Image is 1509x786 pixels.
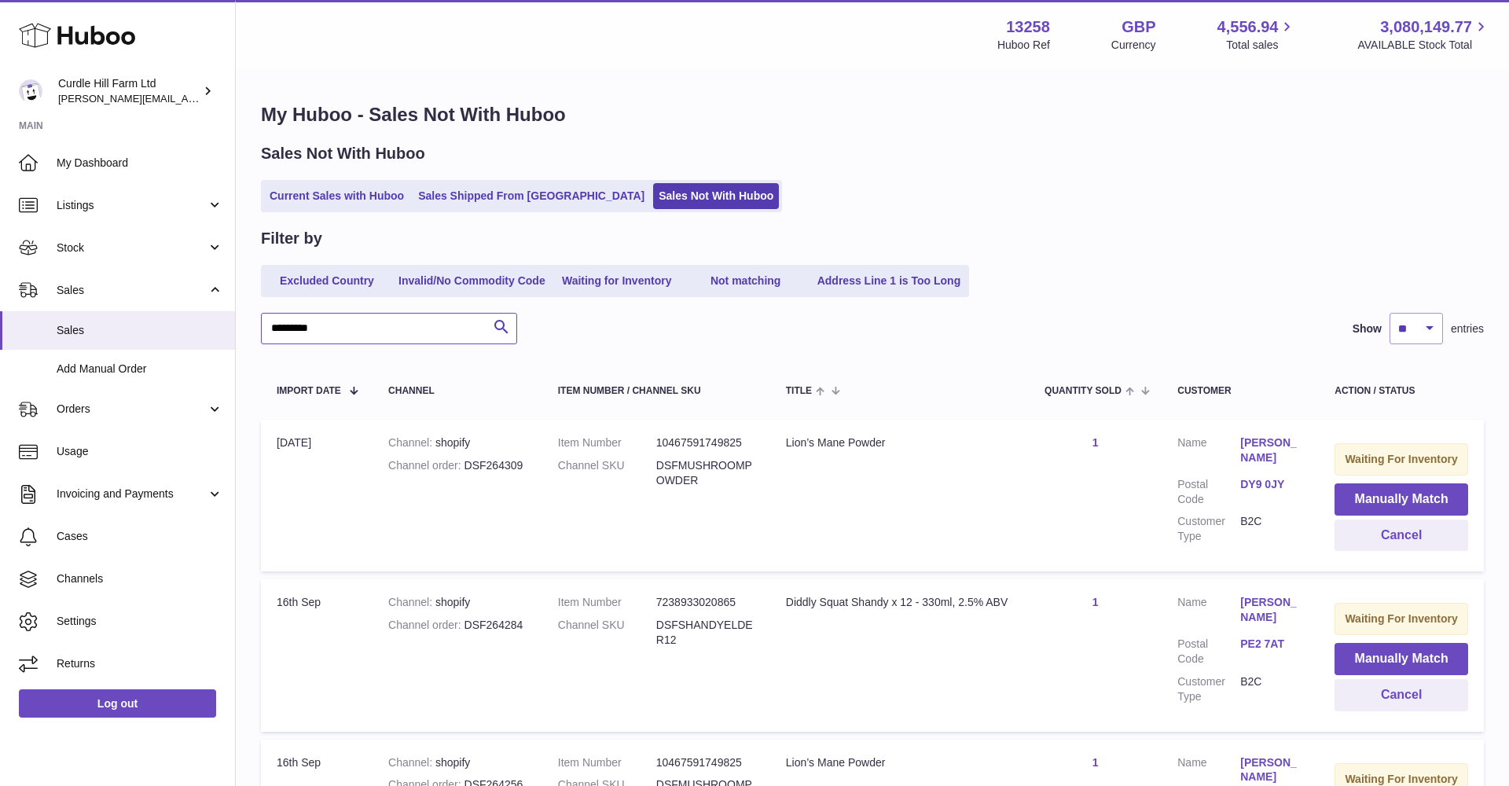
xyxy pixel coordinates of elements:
[1357,17,1490,53] a: 3,080,149.77 AVAILABLE Stock Total
[57,156,223,171] span: My Dashboard
[57,444,223,459] span: Usage
[393,268,551,294] a: Invalid/No Commodity Code
[388,755,527,770] div: shopify
[1240,755,1303,785] a: [PERSON_NAME]
[388,618,527,633] div: DSF264284
[1353,321,1382,336] label: Show
[1122,17,1155,38] strong: GBP
[1335,679,1468,711] button: Cancel
[57,402,207,417] span: Orders
[388,436,435,449] strong: Channel
[413,183,650,209] a: Sales Shipped From [GEOGRAPHIC_DATA]
[57,656,223,671] span: Returns
[656,435,754,450] dd: 10467591749825
[388,756,435,769] strong: Channel
[57,198,207,213] span: Listings
[786,755,1013,770] div: Lion’s Mane Powder
[1226,38,1296,53] span: Total sales
[1335,386,1468,396] div: Action / Status
[1177,477,1240,507] dt: Postal Code
[388,435,527,450] div: shopify
[1177,514,1240,544] dt: Customer Type
[388,619,464,631] strong: Channel order
[19,79,42,103] img: miranda@diddlysquatfarmshop.com
[1006,17,1050,38] strong: 13258
[1345,453,1457,465] strong: Waiting For Inventory
[1177,595,1240,629] dt: Name
[1092,756,1099,769] a: 1
[388,458,527,473] div: DSF264309
[57,529,223,544] span: Cases
[261,579,373,731] td: 16th Sep
[656,618,754,648] dd: DSFSHANDYELDER12
[261,102,1484,127] h1: My Huboo - Sales Not With Huboo
[58,76,200,106] div: Curdle Hill Farm Ltd
[1177,386,1303,396] div: Customer
[1345,773,1457,785] strong: Waiting For Inventory
[57,241,207,255] span: Stock
[57,614,223,629] span: Settings
[1335,520,1468,552] button: Cancel
[786,595,1013,610] div: Diddly Squat Shandy x 12 - 330ml, 2.5% ABV
[261,228,322,249] h2: Filter by
[558,618,656,648] dt: Channel SKU
[558,435,656,450] dt: Item Number
[1092,436,1099,449] a: 1
[1240,477,1303,492] a: DY9 0JY
[1380,17,1472,38] span: 3,080,149.77
[1217,17,1297,53] a: 4,556.94 Total sales
[656,595,754,610] dd: 7238933020865
[1451,321,1484,336] span: entries
[558,458,656,488] dt: Channel SKU
[1177,637,1240,667] dt: Postal Code
[558,386,754,396] div: Item Number / Channel SKU
[656,755,754,770] dd: 10467591749825
[19,689,216,718] a: Log out
[1092,596,1099,608] a: 1
[1240,514,1303,544] dd: B2C
[388,459,464,472] strong: Channel order
[264,183,409,209] a: Current Sales with Huboo
[57,323,223,338] span: Sales
[1335,643,1468,675] button: Manually Match
[57,571,223,586] span: Channels
[558,755,656,770] dt: Item Number
[57,283,207,298] span: Sales
[1111,38,1156,53] div: Currency
[786,435,1013,450] div: Lion’s Mane Powder
[554,268,680,294] a: Waiting for Inventory
[812,268,967,294] a: Address Line 1 is Too Long
[786,386,812,396] span: Title
[388,595,527,610] div: shopify
[653,183,779,209] a: Sales Not With Huboo
[1177,674,1240,704] dt: Customer Type
[656,458,754,488] dd: DSFMUSHROOMPOWDER
[264,268,390,294] a: Excluded Country
[1357,38,1490,53] span: AVAILABLE Stock Total
[388,596,435,608] strong: Channel
[58,92,315,105] span: [PERSON_NAME][EMAIL_ADDRESS][DOMAIN_NAME]
[1240,595,1303,625] a: [PERSON_NAME]
[1240,674,1303,704] dd: B2C
[57,362,223,376] span: Add Manual Order
[1217,17,1279,38] span: 4,556.94
[1045,386,1122,396] span: Quantity Sold
[1240,637,1303,652] a: PE2 7AT
[57,487,207,501] span: Invoicing and Payments
[558,595,656,610] dt: Item Number
[1345,612,1457,625] strong: Waiting For Inventory
[1240,435,1303,465] a: [PERSON_NAME]
[388,386,527,396] div: Channel
[277,386,341,396] span: Import date
[1335,483,1468,516] button: Manually Match
[683,268,809,294] a: Not matching
[261,143,425,164] h2: Sales Not With Huboo
[997,38,1050,53] div: Huboo Ref
[261,420,373,571] td: [DATE]
[1177,435,1240,469] dt: Name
